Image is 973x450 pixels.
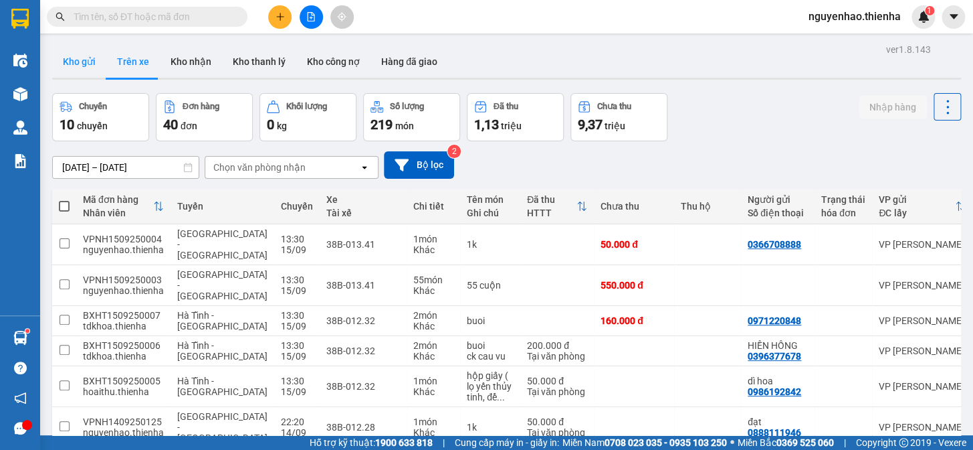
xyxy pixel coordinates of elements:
[467,280,514,291] div: 55 cuộn
[879,208,955,218] div: ĐC lấy
[917,11,930,23] img: icon-new-feature
[14,362,27,374] span: question-circle
[375,437,433,448] strong: 1900 633 818
[77,121,108,131] span: chuyến
[281,321,313,331] div: 15/09
[370,117,393,133] span: 219
[413,351,453,362] div: Khác
[821,208,865,218] div: hóa đơn
[13,154,27,168] img: solution-icon
[177,201,267,212] div: Tuyến
[520,189,594,224] th: Toggle SortBy
[177,411,267,443] span: [GEOGRAPHIC_DATA] - [GEOGRAPHIC_DATA]
[597,102,631,111] div: Chưa thu
[527,351,587,362] div: Tại văn phòng
[681,201,734,212] div: Thu hộ
[413,427,453,438] div: Khác
[413,340,453,351] div: 2 món
[181,121,197,131] span: đơn
[83,244,164,255] div: nguyenhao.thienha
[281,376,313,386] div: 13:30
[83,340,164,351] div: BXHT1509250006
[748,194,808,205] div: Người gửi
[467,315,514,326] div: buoi
[11,9,29,29] img: logo-vxr
[821,194,865,205] div: Trạng thái
[177,310,267,331] span: Hà Tĩnh - [GEOGRAPHIC_DATA]
[859,95,927,119] button: Nhập hàng
[14,392,27,404] span: notification
[879,280,966,291] div: VP [PERSON_NAME]
[79,102,107,111] div: Chuyến
[53,157,199,178] input: Select a date range.
[748,239,801,250] div: 0366708888
[177,376,267,397] span: Hà Tĩnh - [GEOGRAPHIC_DATA]
[879,194,955,205] div: VP gửi
[83,376,164,386] div: BXHT1509250005
[281,275,313,285] div: 13:30
[562,435,727,450] span: Miền Nam
[337,12,346,21] span: aim
[413,376,453,386] div: 1 món
[872,189,972,224] th: Toggle SortBy
[413,386,453,397] div: Khác
[879,346,966,356] div: VP [PERSON_NAME]
[13,87,27,101] img: warehouse-icon
[527,427,587,438] div: Tại văn phòng
[125,33,559,50] li: Số [GEOGRAPHIC_DATA][PERSON_NAME], P. [GEOGRAPHIC_DATA]
[942,5,965,29] button: caret-down
[281,310,313,321] div: 13:30
[14,422,27,435] span: message
[52,46,106,78] button: Kho gửi
[730,440,734,445] span: ⚪️
[296,46,370,78] button: Kho công nợ
[467,194,514,205] div: Tên món
[326,239,400,250] div: 38B-013.41
[527,376,587,386] div: 50.000 đ
[601,315,667,326] div: 160.000 đ
[326,346,400,356] div: 38B-012.32
[384,151,454,179] button: Bộ lọc
[359,162,370,173] svg: open
[738,435,834,450] span: Miền Bắc
[183,102,219,111] div: Đơn hàng
[527,194,576,205] div: Đã thu
[83,275,164,285] div: VPNH1509250003
[300,5,323,29] button: file-add
[268,5,292,29] button: plus
[277,121,287,131] span: kg
[467,351,514,362] div: ck cau vu
[748,386,801,397] div: 0986192842
[370,46,448,78] button: Hàng đã giao
[570,93,667,141] button: Chưa thu9,37 triệu
[56,12,65,21] span: search
[467,422,514,433] div: 1k
[798,8,911,25] span: nguyenhao.thienha
[276,12,285,21] span: plus
[601,201,667,212] div: Chưa thu
[83,386,164,397] div: hoaithu.thienha
[748,208,808,218] div: Số điện thoại
[326,422,400,433] div: 38B-012.28
[156,93,253,141] button: Đơn hàng40đơn
[467,340,514,351] div: buoi
[160,46,222,78] button: Kho nhận
[83,310,164,321] div: BXHT1509250007
[879,381,966,392] div: VP [PERSON_NAME]
[83,321,164,331] div: tdkhoa.thienha
[326,315,400,326] div: 38B-012.32
[527,386,587,397] div: Tại văn phòng
[177,340,267,362] span: Hà Tĩnh - [GEOGRAPHIC_DATA]
[363,93,460,141] button: Số lượng219món
[76,189,171,224] th: Toggle SortBy
[259,93,356,141] button: Khối lượng0kg
[467,239,514,250] div: 1k
[74,9,231,24] input: Tìm tên, số ĐT hoặc mã đơn
[748,315,801,326] div: 0971220848
[326,381,400,392] div: 38B-012.32
[879,239,966,250] div: VP [PERSON_NAME]
[413,201,453,212] div: Chi tiết
[281,244,313,255] div: 15/09
[413,321,453,331] div: Khác
[474,117,499,133] span: 1,13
